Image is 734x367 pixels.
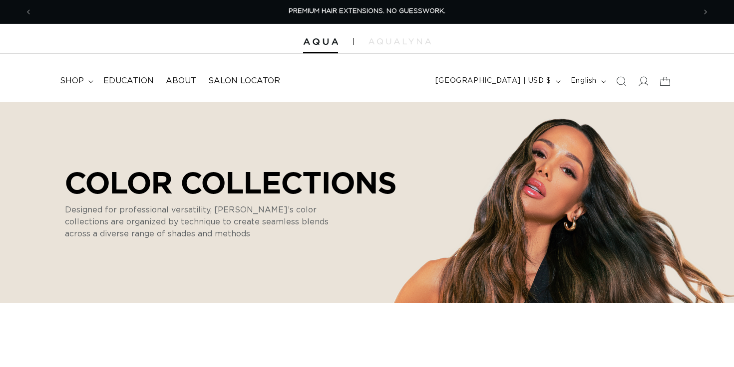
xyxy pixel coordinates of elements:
[695,2,717,21] button: Next announcement
[435,76,551,86] span: [GEOGRAPHIC_DATA] | USD $
[368,38,431,44] img: aqualyna.com
[160,70,202,92] a: About
[103,76,154,86] span: Education
[429,72,565,91] button: [GEOGRAPHIC_DATA] | USD $
[208,76,280,86] span: Salon Locator
[610,70,632,92] summary: Search
[289,8,445,14] span: PREMIUM HAIR EXTENSIONS. NO GUESSWORK.
[565,72,610,91] button: English
[60,76,84,86] span: shop
[202,70,286,92] a: Salon Locator
[65,204,355,240] p: Designed for professional versatility, [PERSON_NAME]’s color collections are organized by techniq...
[303,38,338,45] img: Aqua Hair Extensions
[97,70,160,92] a: Education
[166,76,196,86] span: About
[54,70,97,92] summary: shop
[65,165,396,199] p: COLOR COLLECTIONS
[17,2,39,21] button: Previous announcement
[571,76,597,86] span: English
